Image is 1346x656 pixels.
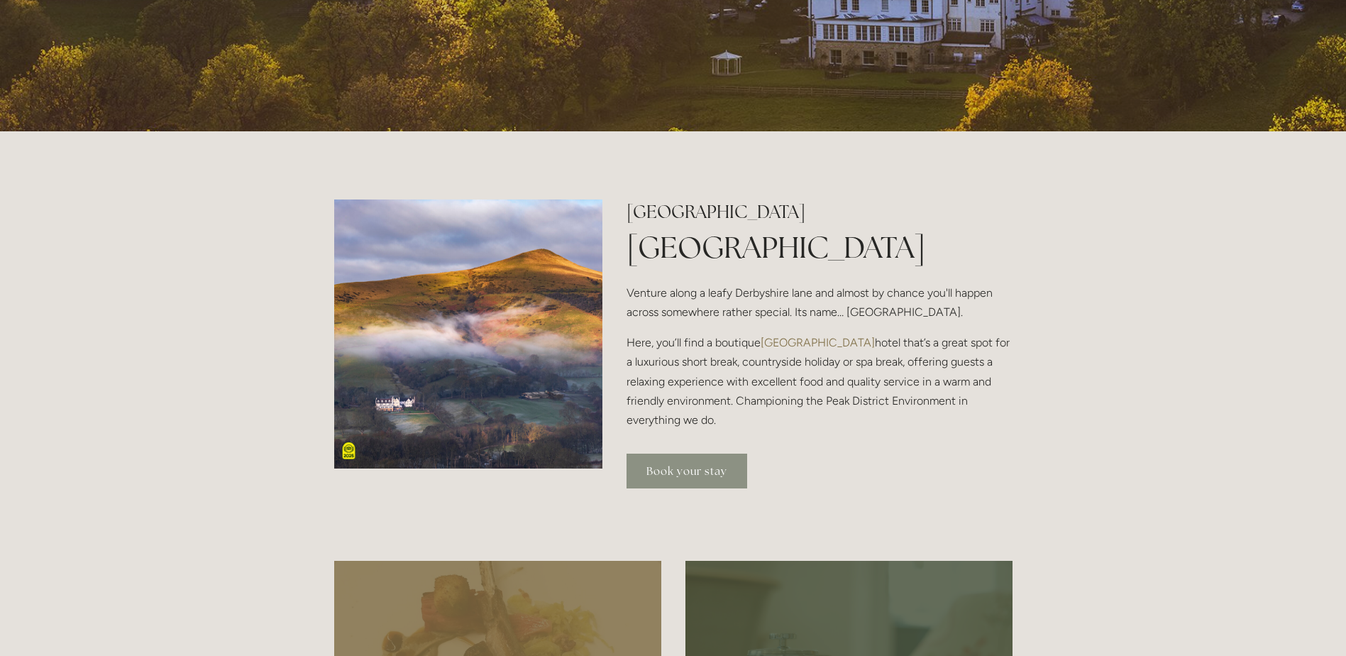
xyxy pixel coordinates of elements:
h1: [GEOGRAPHIC_DATA] [627,226,1012,268]
p: Here, you’ll find a boutique hotel that’s a great spot for a luxurious short break, countryside h... [627,333,1012,430]
p: Venture along a leafy Derbyshire lane and almost by chance you'll happen across somewhere rather ... [627,283,1012,322]
a: [GEOGRAPHIC_DATA] [761,336,875,349]
h2: [GEOGRAPHIC_DATA] [627,199,1012,224]
a: Book your stay [627,454,747,488]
